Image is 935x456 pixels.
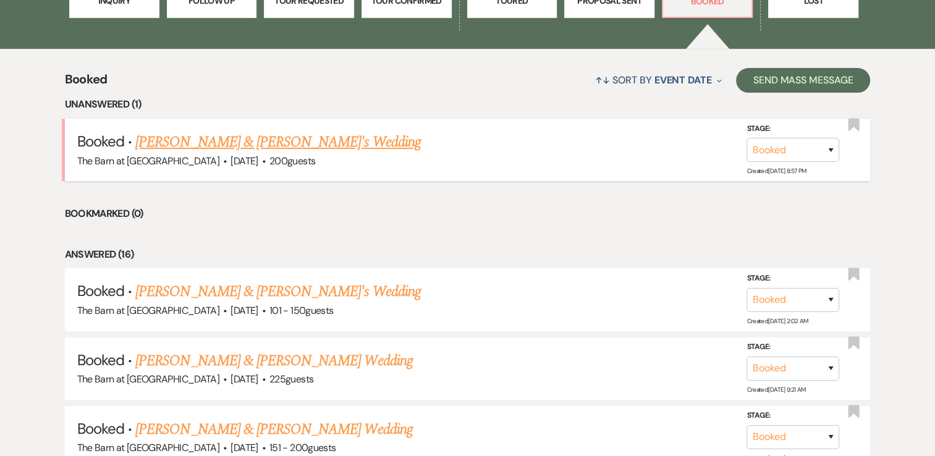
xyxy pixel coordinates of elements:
a: [PERSON_NAME] & [PERSON_NAME] Wedding [135,418,412,441]
a: [PERSON_NAME] & [PERSON_NAME] Wedding [135,350,412,372]
span: Booked [77,281,124,300]
li: Bookmarked (0) [65,206,871,222]
a: [PERSON_NAME] & [PERSON_NAME]'s Wedding [135,281,421,303]
li: Answered (16) [65,247,871,263]
span: Created: [DATE] 8:57 PM [747,167,806,175]
button: Send Mass Message [736,68,871,93]
li: Unanswered (1) [65,96,871,112]
span: Booked [65,70,108,96]
span: The Barn at [GEOGRAPHIC_DATA] [77,441,219,454]
span: The Barn at [GEOGRAPHIC_DATA] [77,154,219,167]
span: The Barn at [GEOGRAPHIC_DATA] [77,304,219,317]
span: 151 - 200 guests [269,441,336,454]
span: Booked [77,350,124,369]
a: [PERSON_NAME] & [PERSON_NAME]'s Wedding [135,131,421,153]
span: [DATE] [231,304,258,317]
span: Event Date [654,74,712,87]
span: Created: [DATE] 9:21 AM [747,386,805,394]
span: ↑↓ [595,74,610,87]
span: The Barn at [GEOGRAPHIC_DATA] [77,373,219,386]
span: 225 guests [269,373,313,386]
span: [DATE] [231,154,258,167]
span: Booked [77,419,124,438]
span: Booked [77,132,124,151]
label: Stage: [747,340,839,354]
span: 200 guests [269,154,315,167]
span: [DATE] [231,373,258,386]
button: Sort By Event Date [590,64,726,96]
span: [DATE] [231,441,258,454]
label: Stage: [747,409,839,423]
label: Stage: [747,122,839,136]
span: 101 - 150 guests [269,304,333,317]
span: Created: [DATE] 2:02 AM [747,317,808,325]
label: Stage: [747,272,839,285]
